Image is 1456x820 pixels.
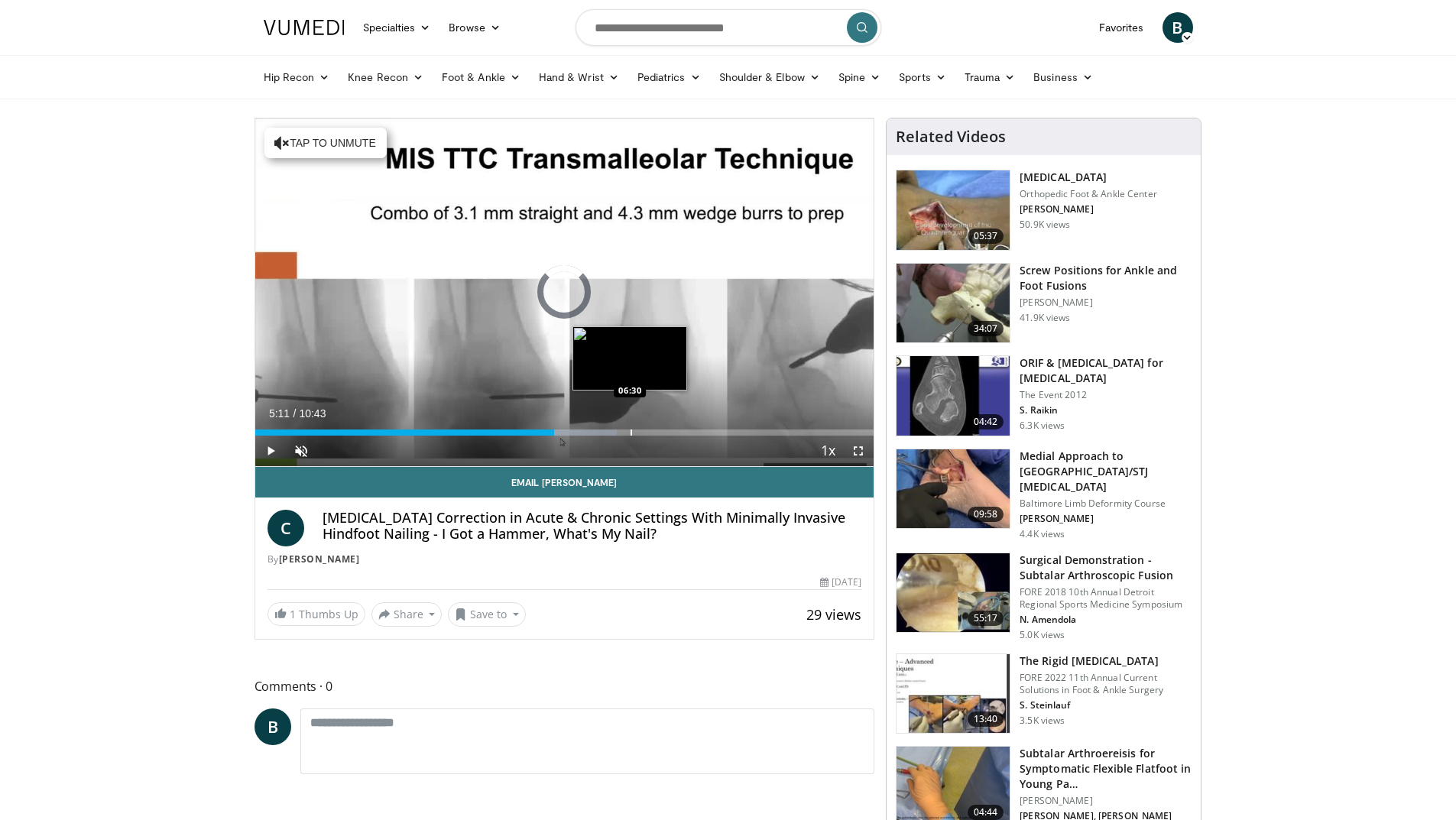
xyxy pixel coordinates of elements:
[576,9,881,46] input: Search topics, interventions
[290,607,296,621] span: 1
[255,676,875,696] span: Comments 0
[1020,449,1192,494] h3: Medial Approach to [GEOGRAPHIC_DATA]/STJ [MEDICAL_DATA]
[1020,629,1065,641] p: 5.0K views
[1020,699,1192,711] p: S. Steinlauf
[896,170,1192,251] a: 05:37 [MEDICAL_DATA] Orthopedic Foot & Ankle Center [PERSON_NAME] 50.9K views
[628,62,710,92] a: Pediatrics
[897,553,1010,633] img: f04bac8f-a1d2-4078-a4f0-9e66789b4112.150x105_q85_crop-smart_upscale.jpg
[286,436,316,466] button: Unmute
[843,436,874,466] button: Fullscreen
[968,228,1004,244] span: 05:37
[1020,653,1192,669] h3: The Rigid [MEDICAL_DATA]
[806,605,861,624] span: 29 views
[264,20,345,35] img: VuMedi Logo
[268,510,304,546] a: C
[897,356,1010,436] img: E-HI8y-Omg85H4KX4xMDoxOmtxOwKG7D_4.150x105_q85_crop-smart_upscale.jpg
[323,510,862,543] h4: [MEDICAL_DATA] Correction in Acute & Chronic Settings With Minimally Invasive Hindfoot Nailing - ...
[354,12,440,43] a: Specialties
[1020,389,1192,401] p: The Event 2012
[1090,12,1153,43] a: Favorites
[299,407,326,420] span: 10:43
[1020,297,1192,309] p: [PERSON_NAME]
[1020,513,1192,525] p: [PERSON_NAME]
[968,805,1004,820] span: 04:44
[968,507,1004,522] span: 09:58
[255,467,874,498] a: Email [PERSON_NAME]
[530,62,628,92] a: Hand & Wrist
[968,711,1004,727] span: 13:40
[255,429,874,436] div: Progress Bar
[1020,672,1192,696] p: FORE 2022 11th Annual Current Solutions in Foot & Ankle Surgery
[255,436,286,466] button: Play
[1024,62,1102,92] a: Business
[293,407,297,420] span: /
[1020,614,1192,626] p: N. Amendola
[897,264,1010,343] img: 67572_0000_3.png.150x105_q85_crop-smart_upscale.jpg
[1020,170,1157,185] h3: [MEDICAL_DATA]
[1163,12,1193,43] a: B
[448,602,526,627] button: Save to
[1020,203,1157,216] p: [PERSON_NAME]
[1020,404,1192,416] p: S. Raikin
[255,708,291,745] a: B
[1020,715,1065,727] p: 3.5K views
[255,118,874,467] video-js: Video Player
[371,602,443,627] button: Share
[1020,420,1065,432] p: 6.3K views
[1020,586,1192,611] p: FORE 2018 10th Annual Detroit Regional Sports Medicine Symposium
[1020,795,1192,807] p: [PERSON_NAME]
[820,575,861,589] div: [DATE]
[890,62,955,92] a: Sports
[1020,746,1192,792] h3: Subtalar Arthroereisis for Symptomatic Flexible Flatfoot in Young Pa…
[439,12,510,43] a: Browse
[710,62,829,92] a: Shoulder & Elbow
[968,611,1004,626] span: 55:17
[968,321,1004,336] span: 34:07
[572,326,687,391] img: image.jpeg
[1020,188,1157,200] p: Orthopedic Foot & Ankle Center
[433,62,530,92] a: Foot & Ankle
[1020,263,1192,293] h3: Screw Positions for Ankle and Foot Fusions
[897,170,1010,250] img: 545635_3.png.150x105_q85_crop-smart_upscale.jpg
[279,553,360,566] a: [PERSON_NAME]
[1020,355,1192,386] h3: ORIF & [MEDICAL_DATA] for [MEDICAL_DATA]
[896,553,1192,641] a: 55:17 Surgical Demonstration - Subtalar Arthroscopic Fusion FORE 2018 10th Annual Detroit Regiona...
[829,62,890,92] a: Spine
[896,263,1192,344] a: 34:07 Screw Positions for Ankle and Foot Fusions [PERSON_NAME] 41.9K views
[812,436,843,466] button: Playback Rate
[339,62,433,92] a: Knee Recon
[897,654,1010,734] img: 6fa6b498-311a-45e1-aef3-f46d60feb1b4.150x105_q85_crop-smart_upscale.jpg
[255,62,339,92] a: Hip Recon
[268,602,365,626] a: 1 Thumbs Up
[1020,312,1070,324] p: 41.9K views
[1020,553,1192,583] h3: Surgical Demonstration - Subtalar Arthroscopic Fusion
[1020,528,1065,540] p: 4.4K views
[1020,219,1070,231] p: 50.9K views
[955,62,1025,92] a: Trauma
[1020,498,1192,510] p: Baltimore Limb Deformity Course
[896,653,1192,734] a: 13:40 The Rigid [MEDICAL_DATA] FORE 2022 11th Annual Current Solutions in Foot & Ankle Surgery S....
[269,407,290,420] span: 5:11
[264,128,387,158] button: Tap to unmute
[896,128,1006,146] h4: Related Videos
[897,449,1010,529] img: b3e585cd-3312-456d-b1b7-4eccbcdb01ed.150x105_q85_crop-smart_upscale.jpg
[968,414,1004,429] span: 04:42
[268,553,862,566] div: By
[896,355,1192,436] a: 04:42 ORIF & [MEDICAL_DATA] for [MEDICAL_DATA] The Event 2012 S. Raikin 6.3K views
[896,449,1192,540] a: 09:58 Medial Approach to [GEOGRAPHIC_DATA]/STJ [MEDICAL_DATA] Baltimore Limb Deformity Course [PE...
